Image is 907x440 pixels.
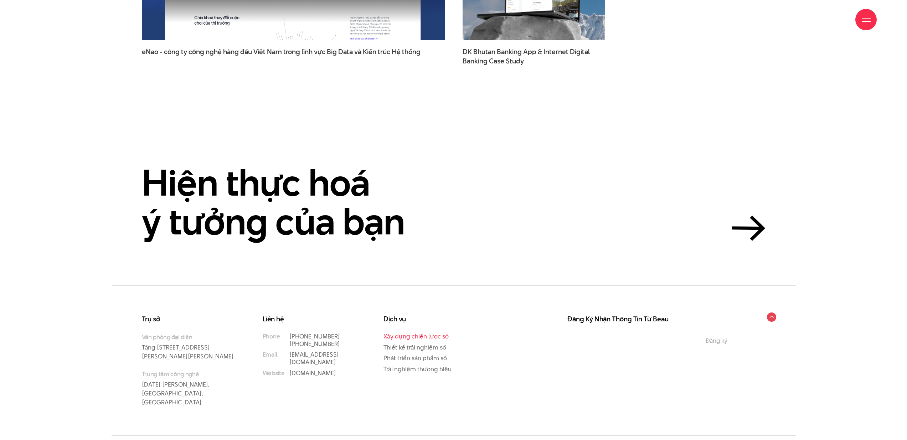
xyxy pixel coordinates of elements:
a: DK Bhutan Banking App & Internet DigitalBanking Case Study [463,47,605,65]
span: Nam [267,47,282,57]
a: [PHONE_NUMBER] [289,332,340,341]
span: Kiến [363,47,376,57]
span: Việt [253,47,266,57]
p: [DATE] [PERSON_NAME], [GEOGRAPHIC_DATA], [GEOGRAPHIC_DATA] [142,370,234,407]
span: Banking Case Study [463,57,524,66]
a: Phát triển sản phẩm số [383,354,447,362]
a: [PHONE_NUMBER] [289,340,340,348]
p: Tầng [STREET_ADDRESS][PERSON_NAME][PERSON_NAME] [142,333,234,361]
a: eNao - công ty công nghệ hàng đầu Việt Nam trong lĩnh vực Big Data và Kiến trúc Hệ thống [142,47,445,65]
a: Thiết kế trải nghiệm số [383,343,446,352]
h3: Liên hệ [263,316,355,323]
small: Phone [263,333,280,340]
a: [EMAIL_ADDRESS][DOMAIN_NAME] [289,350,339,366]
small: Website [263,369,285,377]
span: hàng [223,47,239,57]
span: trong [283,47,300,57]
a: Trải nghiệm thương hiệu [383,365,452,373]
small: Email [263,351,277,358]
span: Data [338,47,353,57]
small: Trung tâm công nghệ [142,370,234,378]
span: công [189,47,204,57]
span: - [160,47,163,57]
span: thống [402,47,421,57]
span: đầu [240,47,252,57]
h3: Đăng Ký Nhận Thông Tin Từ Beau [567,316,735,323]
input: Đăng ký [704,337,730,344]
span: DK Bhutan Banking App & Internet Digital [463,47,605,65]
a: [DOMAIN_NAME] [289,369,336,377]
small: Văn phòng đại diện [142,333,234,341]
span: nghệ [206,47,222,57]
a: Hiện thực hoáý tưởng của bạn [142,157,405,247]
h3: Trụ sở [142,316,234,323]
span: công [164,47,180,57]
span: eNao [142,47,158,57]
span: ty [181,47,187,57]
span: trúc [378,47,390,57]
span: và [354,47,361,57]
a: Xây dựng chiến lược số [383,332,449,341]
h3: Dịch vụ [383,316,476,323]
span: Big [327,47,337,57]
span: vực [314,47,325,57]
span: Hệ [392,47,401,57]
span: lĩnh [302,47,313,57]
